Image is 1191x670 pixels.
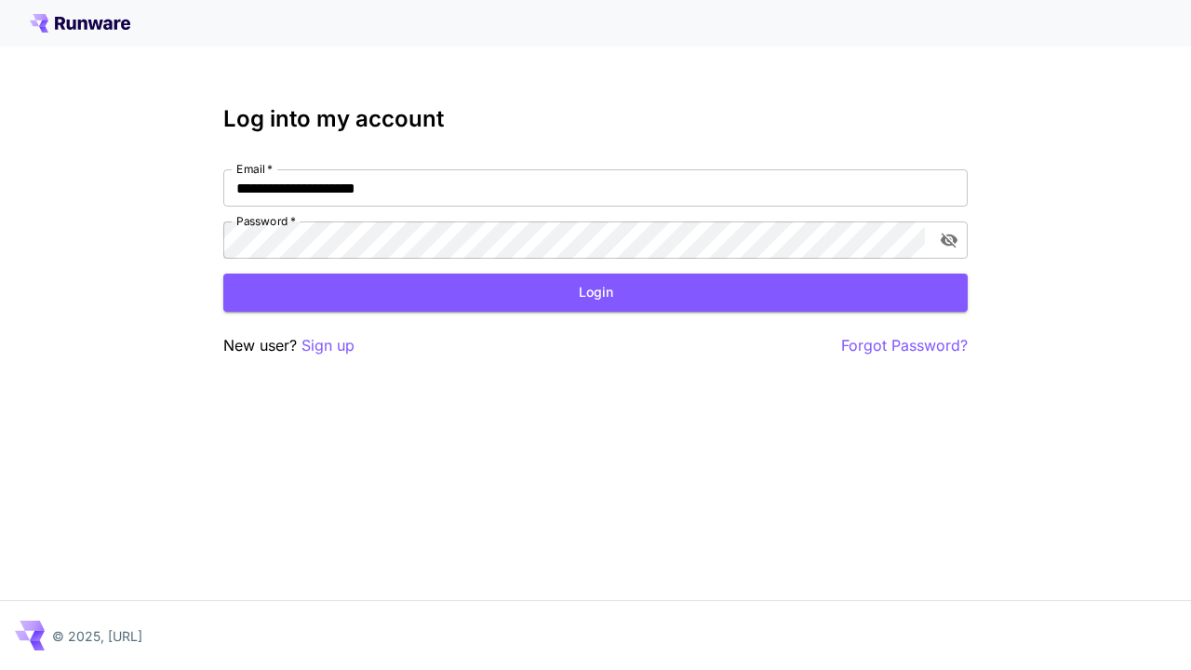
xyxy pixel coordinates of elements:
[841,334,968,357] button: Forgot Password?
[223,106,968,132] h3: Log into my account
[236,161,273,177] label: Email
[52,626,142,646] p: © 2025, [URL]
[932,223,966,257] button: toggle password visibility
[223,334,355,357] p: New user?
[223,274,968,312] button: Login
[301,334,355,357] button: Sign up
[236,213,296,229] label: Password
